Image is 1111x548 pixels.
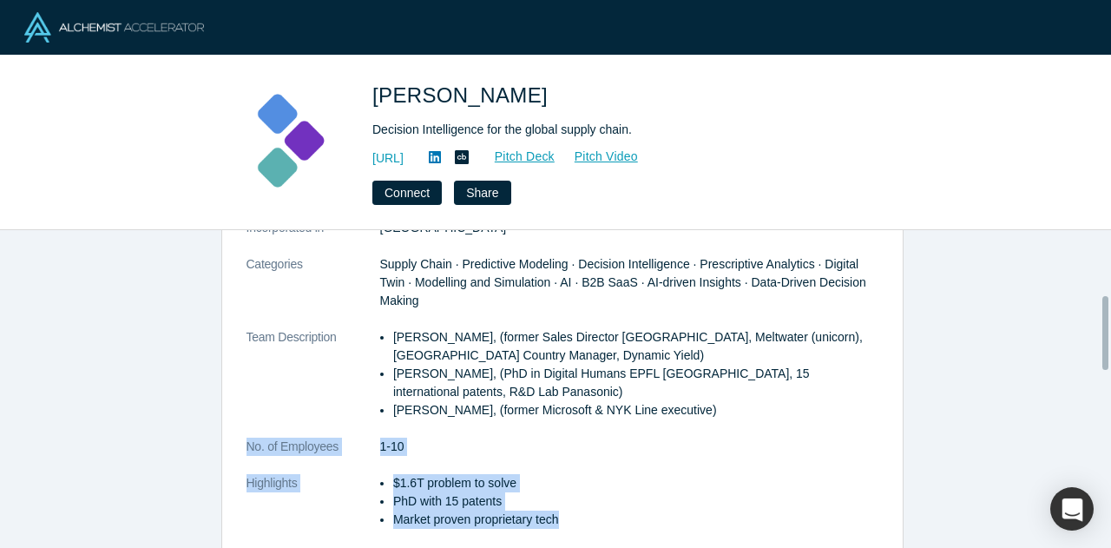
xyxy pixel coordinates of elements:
[380,257,866,307] span: Supply Chain · Predictive Modeling · Decision Intelligence · Prescriptive Analytics · Digital Twi...
[372,83,554,107] span: [PERSON_NAME]
[372,181,442,205] button: Connect
[247,474,380,547] dt: Highlights
[476,147,555,167] a: Pitch Deck
[372,149,404,168] a: [URL]
[372,121,858,139] div: Decision Intelligence for the global supply chain.
[247,219,380,255] dt: Incorporated in
[247,438,380,474] dt: No. of Employees
[227,80,348,201] img: Kimaru AI's Logo
[393,492,878,511] li: PhD with 15 patents
[393,474,878,492] li: $1.6T problem to solve
[393,511,878,529] li: Market proven proprietary tech
[454,181,510,205] button: Share
[247,328,380,438] dt: Team Description
[555,147,639,167] a: Pitch Video
[393,401,878,419] li: [PERSON_NAME], (former Microsoft & NYK Line executive)
[393,365,878,401] li: [PERSON_NAME], (PhD in Digital Humans EPFL [GEOGRAPHIC_DATA], 15 international patents, R&D Lab P...
[393,328,878,365] li: [PERSON_NAME], (former Sales Director [GEOGRAPHIC_DATA], Meltwater (unicorn), [GEOGRAPHIC_DATA] C...
[380,438,878,456] dd: 1-10
[247,255,380,328] dt: Categories
[24,12,204,43] img: Alchemist Logo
